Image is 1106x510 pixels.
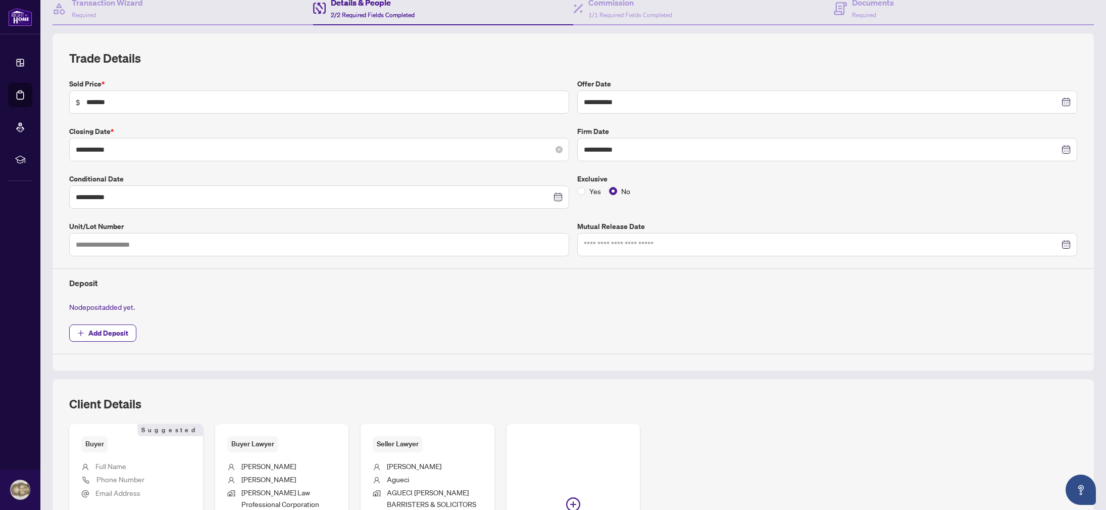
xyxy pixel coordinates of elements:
[577,126,1077,137] label: Firm Date
[387,488,476,508] span: AGUECI [PERSON_NAME] BARRISTERS & SOLICITORS
[373,436,423,452] span: Seller Lawyer
[76,97,80,108] span: $
[137,424,203,436] span: Suggested
[95,461,126,471] span: Full Name
[69,78,569,89] label: Sold Price
[72,11,96,19] span: Required
[69,277,1077,289] h4: Deposit
[577,173,1077,184] label: Exclusive
[95,488,140,497] span: Email Address
[588,11,672,19] span: 1/1 Required Fields Completed
[11,480,30,499] img: Profile Icon
[1066,475,1096,505] button: Open asap
[387,461,441,471] span: [PERSON_NAME]
[69,324,136,342] button: Add Deposit
[617,186,634,197] span: No
[69,396,141,412] h2: Client Details
[227,436,278,452] span: Buyer Lawyer
[577,78,1077,89] label: Offer Date
[577,221,1077,232] label: Mutual Release Date
[331,11,415,19] span: 2/2 Required Fields Completed
[69,302,135,311] span: No deposit added yet.
[69,221,569,232] label: Unit/Lot Number
[556,146,563,153] span: close-circle
[77,330,84,337] span: plus
[852,11,876,19] span: Required
[585,186,605,197] span: Yes
[69,50,1077,66] h2: Trade Details
[96,475,144,484] span: Phone Number
[88,325,128,341] span: Add Deposit
[69,173,569,184] label: Conditional Date
[69,126,569,137] label: Closing Date
[387,475,409,484] span: Agueci
[241,475,296,484] span: [PERSON_NAME]
[241,488,319,508] span: [PERSON_NAME] Law Professional Corporation
[81,436,108,452] span: Buyer
[8,8,32,26] img: logo
[241,461,296,471] span: [PERSON_NAME]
